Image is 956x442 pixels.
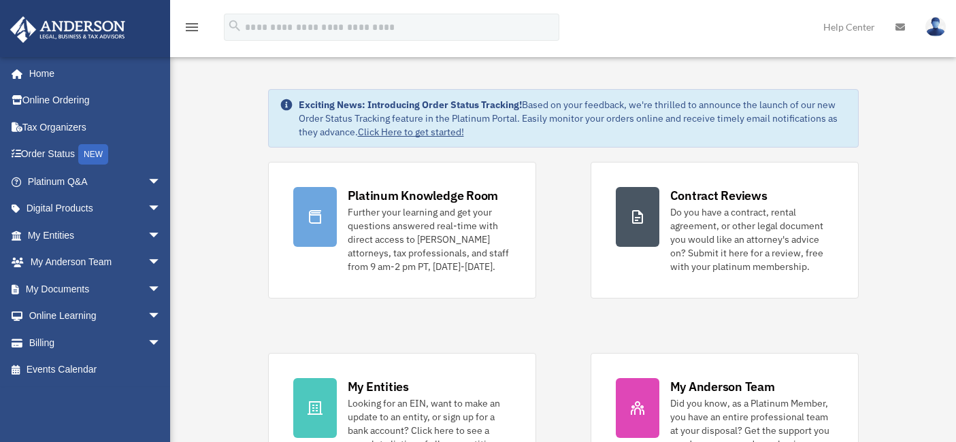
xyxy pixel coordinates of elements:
[299,99,522,111] strong: Exciting News: Introducing Order Status Tracking!
[148,329,175,357] span: arrow_drop_down
[670,378,775,395] div: My Anderson Team
[184,19,200,35] i: menu
[184,24,200,35] a: menu
[148,249,175,277] span: arrow_drop_down
[10,114,182,141] a: Tax Organizers
[10,356,182,384] a: Events Calendar
[78,144,108,165] div: NEW
[591,162,859,299] a: Contract Reviews Do you have a contract, rental agreement, or other legal document you would like...
[10,141,182,169] a: Order StatusNEW
[148,303,175,330] span: arrow_drop_down
[148,195,175,223] span: arrow_drop_down
[10,275,182,303] a: My Documentsarrow_drop_down
[268,162,536,299] a: Platinum Knowledge Room Further your learning and get your questions answered real-time with dire...
[10,60,175,87] a: Home
[148,222,175,250] span: arrow_drop_down
[358,126,464,138] a: Click Here to get started!
[299,98,847,139] div: Based on your feedback, we're thrilled to announce the launch of our new Order Status Tracking fe...
[348,205,511,273] div: Further your learning and get your questions answered real-time with direct access to [PERSON_NAM...
[925,17,946,37] img: User Pic
[10,329,182,356] a: Billingarrow_drop_down
[10,168,182,195] a: Platinum Q&Aarrow_drop_down
[670,205,834,273] div: Do you have a contract, rental agreement, or other legal document you would like an attorney's ad...
[348,187,499,204] div: Platinum Knowledge Room
[227,18,242,33] i: search
[348,378,409,395] div: My Entities
[6,16,129,43] img: Anderson Advisors Platinum Portal
[148,275,175,303] span: arrow_drop_down
[10,249,182,276] a: My Anderson Teamarrow_drop_down
[148,168,175,196] span: arrow_drop_down
[10,195,182,222] a: Digital Productsarrow_drop_down
[10,222,182,249] a: My Entitiesarrow_drop_down
[670,187,768,204] div: Contract Reviews
[10,87,182,114] a: Online Ordering
[10,303,182,330] a: Online Learningarrow_drop_down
